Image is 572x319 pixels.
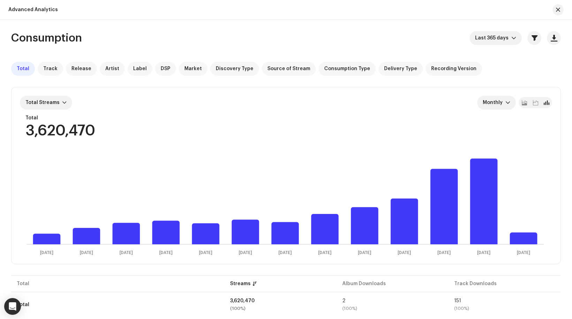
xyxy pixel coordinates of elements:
span: Last 365 days [475,31,511,45]
text: [DATE] [517,251,530,255]
span: Monthly [483,96,505,110]
text: [DATE] [159,251,173,255]
span: Source of Stream [267,66,310,72]
text: [DATE] [239,251,252,255]
div: 2 [342,298,443,303]
div: (100%) [342,306,443,311]
span: Discovery Type [216,66,253,72]
span: Artist [105,66,119,72]
span: Delivery Type [384,66,417,72]
div: dropdown trigger [511,31,516,45]
text: [DATE] [120,251,133,255]
div: 3,620,470 [230,298,331,303]
span: Label [133,66,147,72]
div: Open Intercom Messenger [4,298,21,315]
text: [DATE] [318,251,331,255]
div: dropdown trigger [505,96,510,110]
text: [DATE] [477,251,490,255]
div: (100%) [230,306,331,311]
span: Market [184,66,202,72]
text: [DATE] [437,251,451,255]
div: (100%) [454,306,555,311]
text: [DATE] [279,251,292,255]
span: DSP [161,66,170,72]
text: [DATE] [398,251,411,255]
div: 151 [454,298,555,303]
text: [DATE] [199,251,212,255]
span: Recording Version [431,66,476,72]
span: Consumption Type [324,66,370,72]
text: [DATE] [358,251,371,255]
